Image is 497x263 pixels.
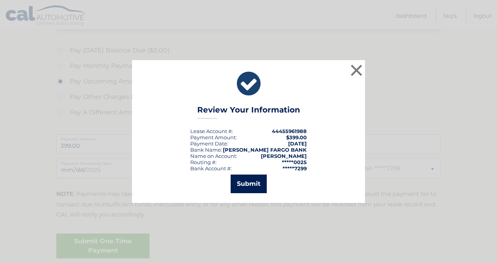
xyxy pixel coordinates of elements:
[272,128,307,134] strong: 44455961988
[190,140,227,147] span: Payment Date
[261,153,307,159] strong: [PERSON_NAME]
[197,105,300,119] h3: Review Your Information
[190,128,233,134] div: Lease Account #:
[288,140,307,147] span: [DATE]
[231,175,267,193] button: Submit
[349,62,364,78] button: ×
[190,153,237,159] div: Name on Account:
[190,159,217,165] div: Routing #:
[190,165,232,171] div: Bank Account #:
[190,140,228,147] div: :
[223,147,307,153] strong: [PERSON_NAME] FARGO BANK
[286,134,307,140] span: $399.00
[190,134,237,140] div: Payment Amount:
[190,147,222,153] div: Bank Name:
